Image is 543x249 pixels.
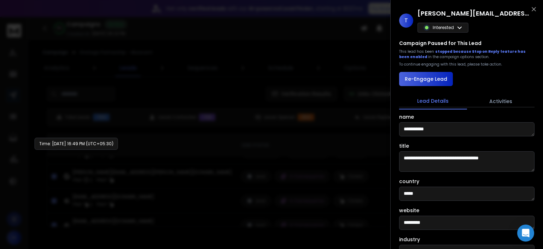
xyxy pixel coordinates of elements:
label: website [399,208,419,213]
label: industry [399,237,420,242]
label: title [399,143,409,148]
h3: Campaign Paused for This Lead [399,40,481,47]
div: Open Intercom Messenger [517,225,534,242]
p: To continue engaging with this lead, please take action. [399,62,502,67]
button: Re-Engage Lead [399,72,453,86]
label: country [399,179,419,184]
h1: [PERSON_NAME][EMAIL_ADDRESS][DOMAIN_NAME] [418,9,531,18]
button: Lead Details [399,93,467,109]
button: Activities [467,94,535,109]
span: stopped because Stop on Reply feature has been enabled [399,49,526,60]
div: This lead has been in the campaign options section. [399,49,535,60]
p: Interested [433,25,454,30]
span: T [399,13,413,28]
label: name [399,114,414,119]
